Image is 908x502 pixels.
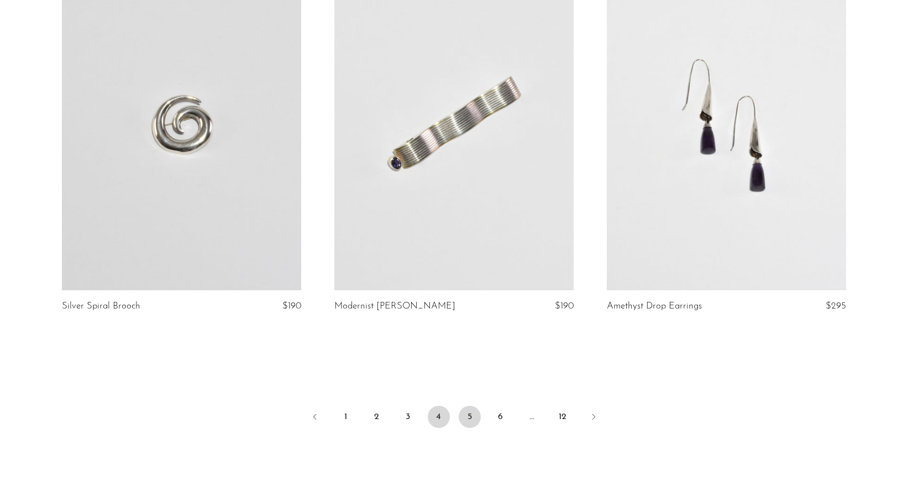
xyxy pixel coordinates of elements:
[335,406,357,428] a: 1
[582,406,605,430] a: Next
[304,406,326,430] a: Previous
[428,406,450,428] span: 4
[490,406,512,428] a: 6
[282,301,301,311] span: $190
[607,301,702,311] a: Amethyst Drop Earrings
[555,301,574,311] span: $190
[552,406,574,428] a: 12
[459,406,481,428] a: 5
[521,406,543,428] span: …
[397,406,419,428] a: 3
[334,301,455,311] a: Modernist [PERSON_NAME]
[366,406,388,428] a: 2
[62,301,140,311] a: Silver Spiral Brooch
[826,301,846,311] span: $295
